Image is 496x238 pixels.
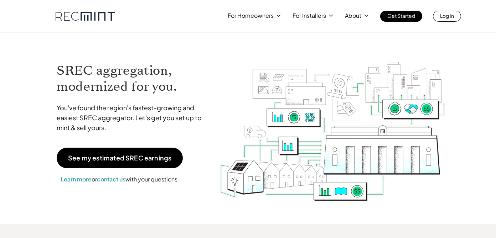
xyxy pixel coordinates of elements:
a: Log In [433,11,461,22]
p: See my estimated SREC earnings [68,155,171,161]
p: For Homeowners [228,11,274,21]
p: For Installers [293,11,326,21]
p: About [345,11,361,21]
a: Get Started [380,11,422,22]
a: Learn more [61,175,92,183]
p: Get Started [387,11,415,21]
a: See my estimated SREC earnings [57,148,183,168]
a: contact us [97,175,125,183]
p: or with your questions [57,175,181,184]
h1: SREC aggregation, modernized for you. [57,63,208,95]
p: Log In [440,11,454,21]
img: RECmint value cycle [219,43,446,203]
p: You've found the region's fastest-growing and easiest SREC aggregator. Let's get you set up to mi... [57,103,208,133]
